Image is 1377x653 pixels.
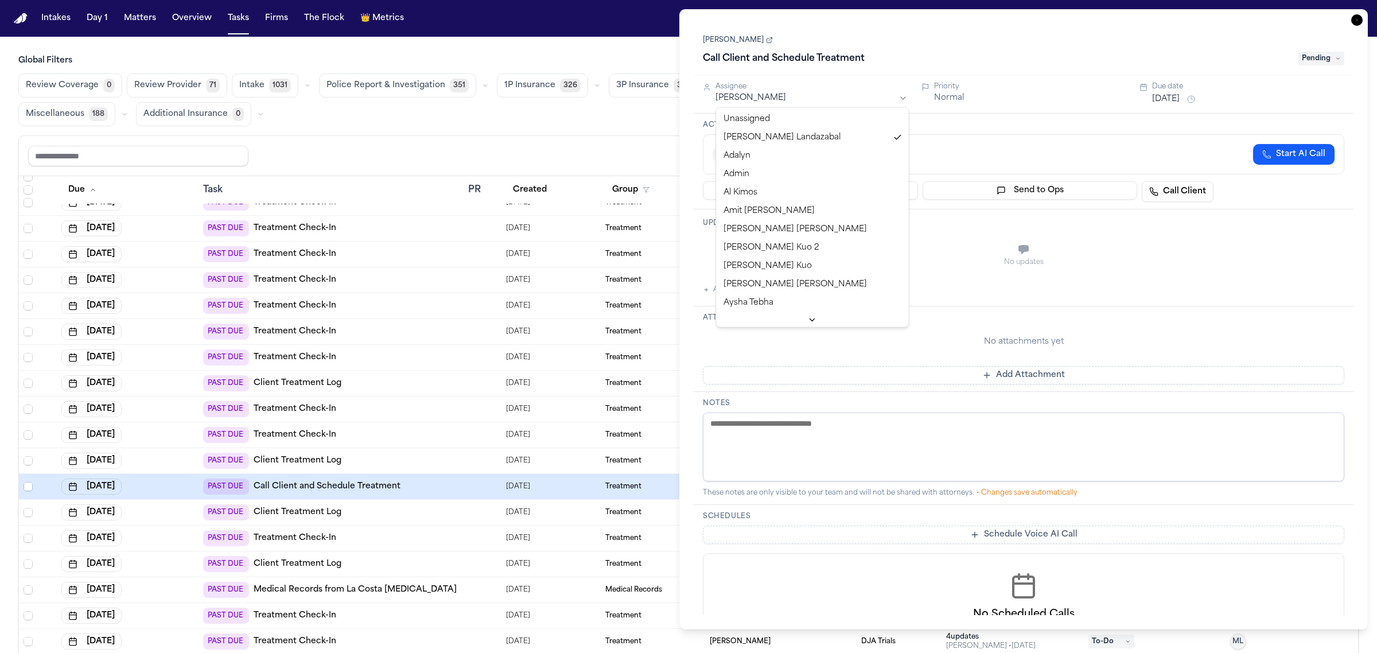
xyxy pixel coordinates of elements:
[723,132,841,143] span: [PERSON_NAME] Landazabal
[723,261,812,272] span: [PERSON_NAME] Kuo
[723,187,757,199] span: Al Kimos
[723,279,867,290] span: [PERSON_NAME] [PERSON_NAME]
[723,297,773,309] span: Aysha Tebha
[723,205,815,217] span: Amit [PERSON_NAME]
[723,224,867,235] span: [PERSON_NAME] [PERSON_NAME]
[723,150,750,162] span: Adalyn
[723,169,749,180] span: Admin
[723,242,819,254] span: [PERSON_NAME] Kuo 2
[723,114,770,125] span: Unassigned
